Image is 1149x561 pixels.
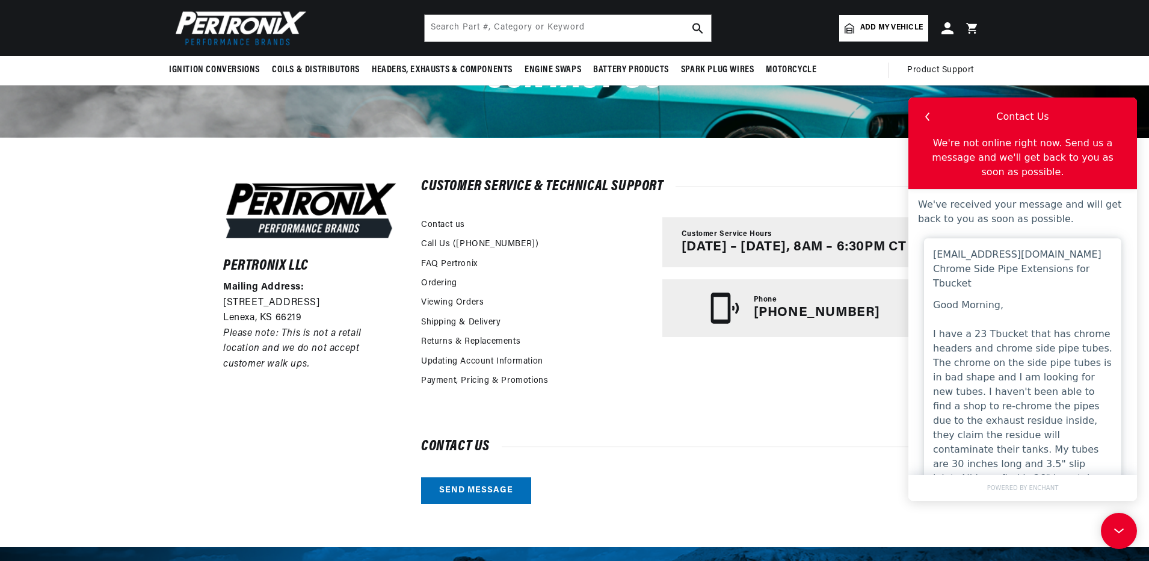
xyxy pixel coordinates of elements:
a: Updating Account Information [421,355,543,368]
a: POWERED BY ENCHANT [5,386,224,395]
p: [PHONE_NUMBER] [754,305,880,321]
summary: Product Support [907,56,980,85]
span: Headers, Exhausts & Components [372,64,513,76]
h2: Contact us [421,441,926,453]
a: Contact us [421,219,465,232]
h6: Pertronix LLC [223,260,399,272]
a: Send message [421,477,531,504]
h2: Customer Service & Technical Support [421,181,926,193]
summary: Ignition Conversions [169,56,266,84]
a: Call Us ([PHONE_NUMBER]) [421,238,538,251]
p: [DATE] – [DATE], 8AM – 6:30PM CT [682,240,907,255]
div: We've received your message and will get back to you as soon as possible. [10,100,219,129]
span: Phone [754,295,777,305]
a: FAQ Pertronix [421,258,478,271]
span: Ignition Conversions [169,64,260,76]
div: Chrome Side Pipe Extensions for Tbucket [25,164,204,193]
summary: Battery Products [587,56,675,84]
a: Returns & Replacements [421,335,520,349]
span: Battery Products [593,64,669,76]
span: Customer Service Hours [682,229,772,240]
summary: Headers, Exhausts & Components [366,56,519,84]
a: Shipping & Delivery [421,316,501,329]
a: Phone [PHONE_NUMBER] [662,279,926,337]
em: Please note: This is not a retail location and we do not accept customer walk ups. [223,329,362,369]
p: Lenexa, KS 66219 [223,311,399,326]
a: Viewing Orders [421,296,484,309]
strong: Mailing Address: [223,282,304,292]
span: Add my vehicle [860,22,923,34]
a: Ordering [421,277,457,290]
p: [STREET_ADDRESS] [223,296,399,311]
button: search button [685,15,711,42]
summary: Motorcycle [760,56,822,84]
summary: Spark Plug Wires [675,56,760,84]
span: Motorcycle [766,64,816,76]
span: Product Support [907,64,974,77]
a: Payment, Pricing & Promotions [421,374,548,388]
a: Add my vehicle [839,15,928,42]
span: Coils & Distributors [272,64,360,76]
div: Contact Us [88,12,140,26]
span: Spark Plug Wires [681,64,754,76]
summary: Engine Swaps [519,56,587,84]
summary: Coils & Distributors [266,56,366,84]
span: Engine Swaps [525,64,581,76]
div: [EMAIL_ADDRESS][DOMAIN_NAME] [25,150,204,164]
img: Pertronix [169,7,307,49]
input: Search Part #, Category or Keyword [425,15,711,42]
div: We're not online right now. Send us a message and we'll get back to you as soon as possible. [5,39,224,87]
